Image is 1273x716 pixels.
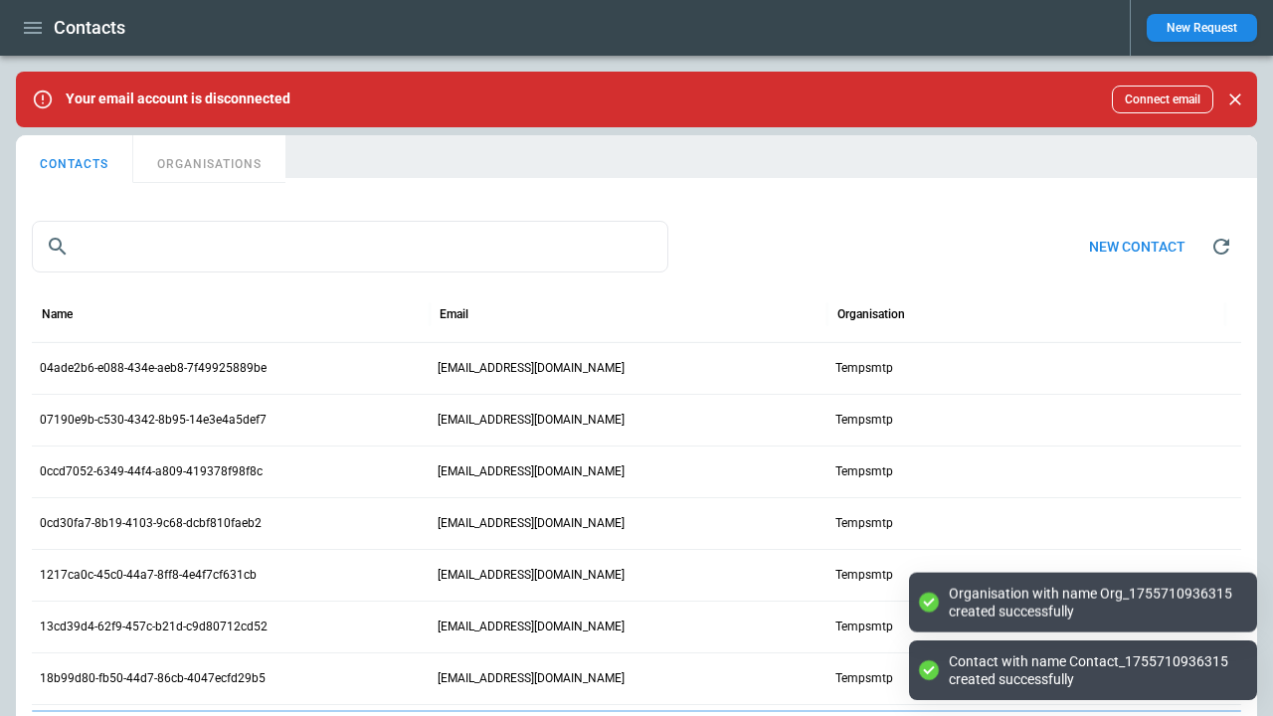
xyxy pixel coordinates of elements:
[438,360,625,377] p: [EMAIL_ADDRESS][DOMAIN_NAME]
[40,619,268,635] p: 13cd39d4-62f9-457c-b21d-c9d80712cd52
[40,412,267,429] p: 07190e9b-c530-4342-8b95-14e3e4a5def7
[1221,78,1249,121] div: dismiss
[1112,86,1213,113] button: Connect email
[42,307,73,321] div: Name
[40,463,263,480] p: 0ccd7052-6349-44f4-a809-419378f98f8c
[440,307,468,321] div: Email
[438,463,625,480] p: [EMAIL_ADDRESS][DOMAIN_NAME]
[438,567,625,584] p: [EMAIL_ADDRESS][DOMAIN_NAME]
[835,515,893,532] p: Tempsmtp
[54,16,125,40] h1: Contacts
[835,619,893,635] p: Tempsmtp
[40,515,262,532] p: 0cd30fa7-8b19-4103-9c68-dcbf810faeb2
[40,567,257,584] p: 1217ca0c-45c0-44a7-8ff8-4e4f7cf631cb
[835,360,893,377] p: Tempsmtp
[835,463,893,480] p: Tempsmtp
[835,670,893,687] p: Tempsmtp
[949,652,1237,688] div: Contact with name Contact_1755710936315 created successfully
[133,135,285,183] button: ORGANISATIONS
[438,619,625,635] p: [EMAIL_ADDRESS][DOMAIN_NAME]
[16,135,133,183] button: CONTACTS
[40,670,266,687] p: 18b99d80-fb50-44d7-86cb-4047ecfd29b5
[40,360,267,377] p: 04ade2b6-e088-434e-aeb8-7f49925889be
[1221,86,1249,113] button: Close
[835,567,893,584] p: Tempsmtp
[438,670,625,687] p: [EMAIL_ADDRESS][DOMAIN_NAME]
[438,412,625,429] p: [EMAIL_ADDRESS][DOMAIN_NAME]
[837,307,905,321] div: Organisation
[1147,14,1257,42] button: New Request
[835,412,893,429] p: Tempsmtp
[66,90,290,107] p: Your email account is disconnected
[1073,226,1201,268] button: New contact
[438,515,625,532] p: [EMAIL_ADDRESS][DOMAIN_NAME]
[949,584,1237,620] div: Organisation with name Org_1755710936315 created successfully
